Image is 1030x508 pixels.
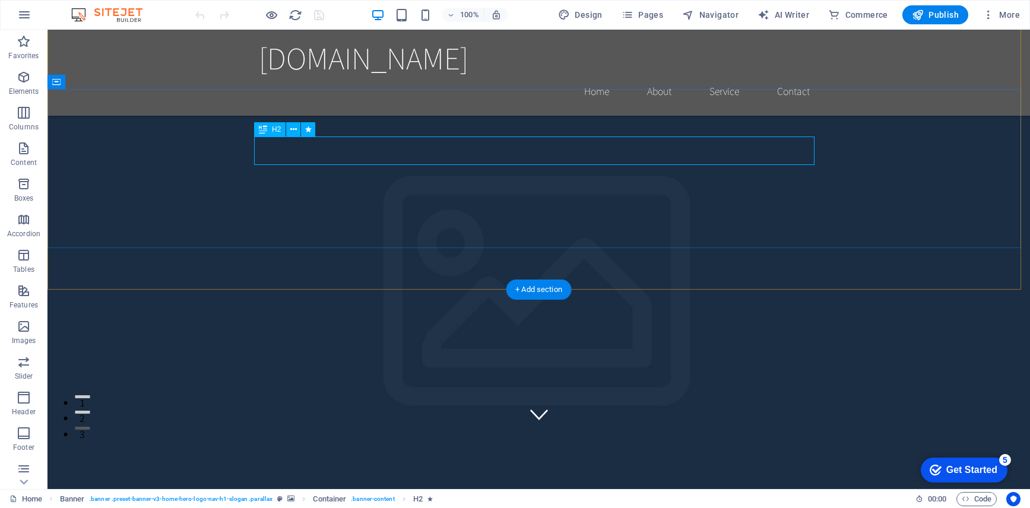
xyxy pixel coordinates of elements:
img: Editor Logo [68,8,157,22]
span: . banner .preset-banner-v3-home-hero-logo-nav-h1-slogan .parallax [89,492,272,506]
span: Design [558,9,603,21]
i: Element contains an animation [427,496,433,502]
span: Click to select. Double-click to edit [313,492,346,506]
p: Content [11,158,37,167]
button: Design [553,5,607,24]
div: + Add section [506,280,572,300]
button: Commerce [823,5,893,24]
button: Publish [902,5,968,24]
button: 3 [27,397,42,400]
span: Commerce [828,9,888,21]
span: H2 [272,126,281,133]
p: Favorites [8,51,39,61]
button: AI Writer [753,5,814,24]
button: Usercentrics [1006,492,1021,506]
span: Click to select. Double-click to edit [413,492,423,506]
p: Tables [13,265,34,274]
p: Elements [9,87,39,96]
span: Code [962,492,991,506]
button: 1 [27,366,42,369]
p: Accordion [7,229,40,239]
span: More [983,9,1020,21]
p: Boxes [14,193,34,203]
i: On resize automatically adjust zoom level to fit chosen device. [491,9,502,20]
p: Footer [13,443,34,452]
span: Navigator [682,9,739,21]
i: Reload page [289,8,302,22]
div: Get Started [35,13,86,24]
h6: 100% [460,8,479,22]
button: 100% [442,8,484,22]
nav: breadcrumb [60,492,433,506]
button: Code [956,492,997,506]
button: 2 [27,381,42,384]
div: Get Started 5 items remaining, 0% complete [9,6,96,31]
button: Navigator [677,5,743,24]
span: 00 00 [928,492,946,506]
div: Design (Ctrl+Alt+Y) [553,5,607,24]
span: : [936,494,938,503]
i: This element contains a background [287,496,294,502]
i: This element is a customizable preset [277,496,283,502]
button: Pages [617,5,668,24]
span: . banner-content [351,492,394,506]
span: AI Writer [758,9,809,21]
span: Pages [622,9,663,21]
p: Columns [9,122,39,132]
p: Images [12,336,36,345]
div: 5 [88,2,100,14]
p: Header [12,407,36,417]
button: reload [288,8,302,22]
button: More [978,5,1025,24]
p: Features [9,300,38,310]
a: Click to cancel selection. Double-click to open Pages [9,492,42,506]
span: Click to select. Double-click to edit [60,492,85,506]
span: Publish [912,9,959,21]
p: Slider [15,372,33,381]
button: Click here to leave preview mode and continue editing [264,8,278,22]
